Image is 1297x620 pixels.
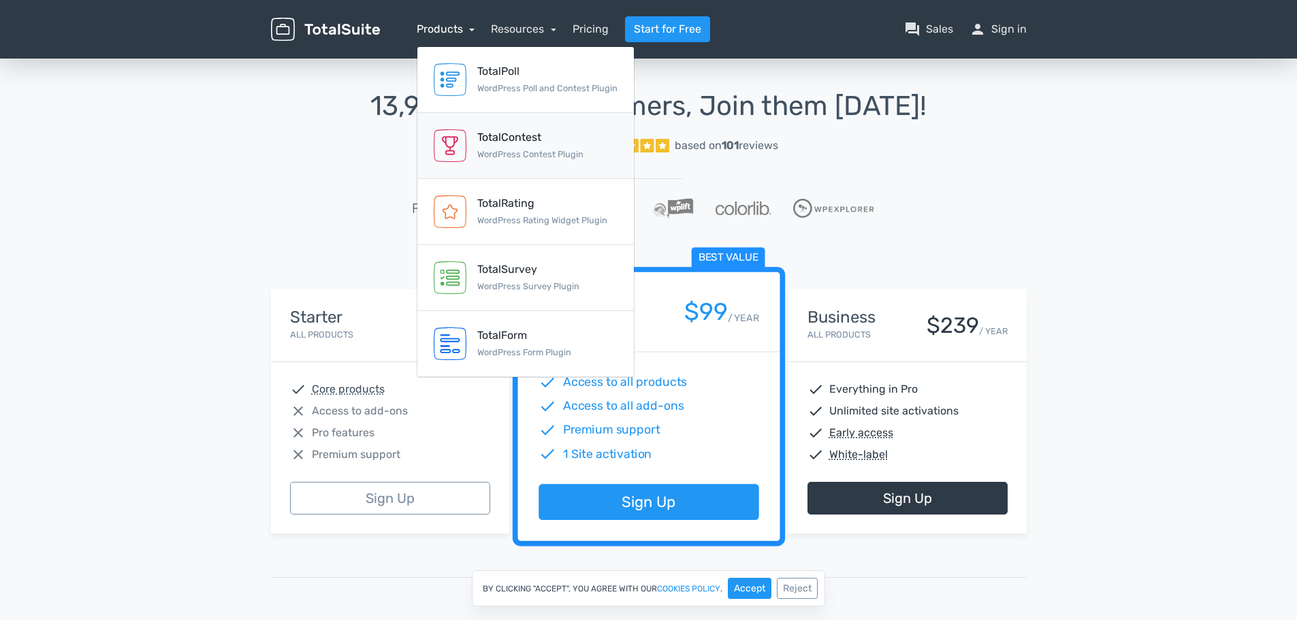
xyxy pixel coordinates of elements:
[777,578,818,599] button: Reject
[807,381,824,397] span: check
[434,63,466,96] img: TotalPoll
[829,425,893,441] abbr: Early access
[477,215,607,225] small: WordPress Rating Widget Plugin
[271,18,380,42] img: TotalSuite for WordPress
[290,403,306,419] span: close
[290,425,306,441] span: close
[807,482,1008,515] a: Sign Up
[807,446,824,463] span: check
[312,403,408,419] span: Access to add-ons
[417,311,634,377] a: TotalForm WordPress Form Plugin
[477,149,583,159] small: WordPress Contest Plugin
[477,261,579,278] div: TotalSurvey
[539,445,556,463] span: check
[716,201,771,215] img: Colorlib
[290,446,306,463] span: close
[793,199,874,218] img: WPExplorer
[477,63,618,80] div: TotalPoll
[312,425,374,441] span: Pro features
[271,91,1027,121] h1: 13,945 Happy Customers, Join them [DATE]!
[290,381,306,397] span: check
[539,397,556,415] span: check
[807,403,824,419] span: check
[434,129,466,162] img: TotalContest
[417,179,634,245] a: TotalRating WordPress Rating Widget Plugin
[970,21,986,37] span: person
[829,403,959,419] span: Unlimited site activations
[562,397,684,415] span: Access to all add-ons
[472,570,825,606] div: By clicking "Accept", you agree with our .
[643,570,654,586] span: Or
[417,47,634,113] a: TotalPoll WordPress Poll and Contest Plugin
[539,421,556,439] span: check
[722,139,739,152] strong: 101
[727,311,758,325] small: / YEAR
[970,21,1027,37] a: personSign in
[312,446,400,463] span: Premium support
[539,485,758,521] a: Sign Up
[491,22,556,35] a: Resources
[562,445,652,463] span: 1 Site activation
[728,578,771,599] button: Accept
[434,327,466,360] img: TotalForm
[573,21,609,37] a: Pricing
[290,482,490,515] a: Sign Up
[625,16,710,42] a: Start for Free
[477,347,571,357] small: WordPress Form Plugin
[979,325,1008,338] small: / YEAR
[312,381,385,397] abbr: Core products
[417,245,634,311] a: TotalSurvey WordPress Survey Plugin
[904,21,953,37] a: question_answerSales
[290,329,353,340] small: All Products
[434,195,466,228] img: TotalRating
[807,308,876,326] h4: Business
[417,113,634,179] a: TotalContest WordPress Contest Plugin
[829,446,888,463] abbr: White-label
[477,195,607,212] div: TotalRating
[412,201,482,216] h5: Featured in
[477,129,583,146] div: TotalContest
[562,374,687,391] span: Access to all products
[477,327,571,344] div: TotalForm
[434,261,466,294] img: TotalSurvey
[904,21,920,37] span: question_answer
[807,329,871,340] small: All Products
[477,281,579,291] small: WordPress Survey Plugin
[271,132,1027,159] a: Excellent 5/5 based on101reviews
[653,198,693,218] img: WPLift
[562,421,660,439] span: Premium support
[684,299,727,325] div: $99
[691,248,765,269] span: Best value
[657,585,720,593] a: cookies policy
[927,314,979,338] div: $239
[290,308,353,326] h4: Starter
[477,83,618,93] small: WordPress Poll and Contest Plugin
[829,381,918,397] span: Everything in Pro
[539,374,556,391] span: check
[807,425,824,441] span: check
[675,137,778,154] div: based on reviews
[417,22,475,35] a: Products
